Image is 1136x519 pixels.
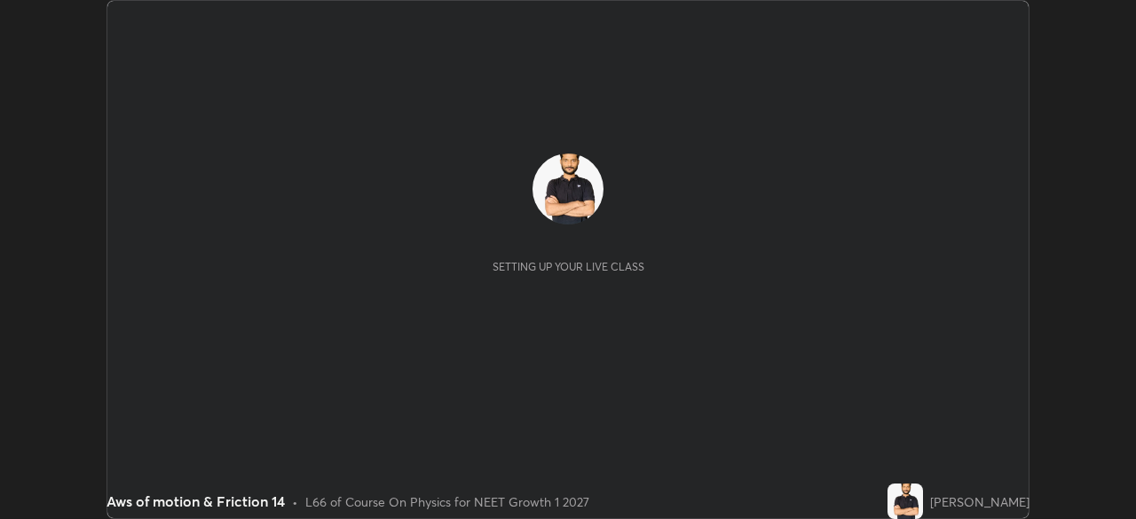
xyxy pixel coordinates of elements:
div: L66 of Course On Physics for NEET Growth 1 2027 [305,492,589,511]
img: 9b132aa6584040628f3b4db6e16b22c9.jpg [532,153,603,224]
img: 9b132aa6584040628f3b4db6e16b22c9.jpg [887,484,923,519]
div: Setting up your live class [493,260,644,273]
div: Aws of motion & Friction 14 [106,491,285,512]
div: [PERSON_NAME] [930,492,1029,511]
div: • [292,492,298,511]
